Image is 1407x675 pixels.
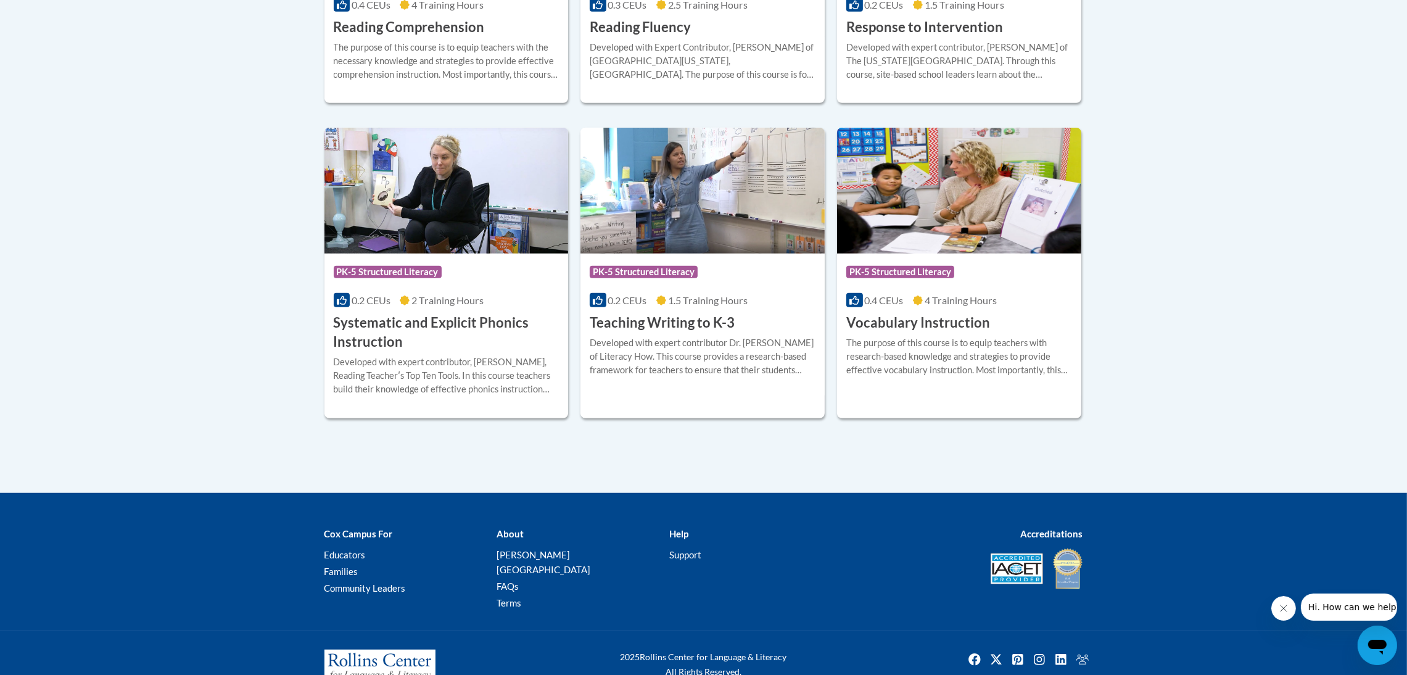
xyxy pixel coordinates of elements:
[497,581,519,592] a: FAQs
[1051,650,1071,669] img: LinkedIn icon
[7,9,100,19] span: Hi. How can we help?
[1301,594,1397,621] iframe: Message from company
[846,313,990,333] h3: Vocabulary Instruction
[590,18,691,37] h3: Reading Fluency
[865,294,904,306] span: 0.4 CEUs
[965,650,984,669] img: Facebook icon
[334,41,559,81] div: The purpose of this course is to equip teachers with the necessary knowledge and strategies to pr...
[580,128,825,418] a: Course LogoPK-5 Structured Literacy0.2 CEUs1.5 Training Hours Teaching Writing to K-3Developed wi...
[334,266,442,278] span: PK-5 Structured Literacy
[590,266,698,278] span: PK-5 Structured Literacy
[352,294,390,306] span: 0.2 CEUs
[837,128,1081,418] a: Course LogoPK-5 Structured Literacy0.4 CEUs4 Training Hours Vocabulary InstructionThe purpose of ...
[324,549,366,560] a: Educators
[334,355,559,396] div: Developed with expert contributor, [PERSON_NAME], Reading Teacherʹs Top Ten Tools. In this course...
[411,294,484,306] span: 2 Training Hours
[846,336,1072,377] div: The purpose of this course is to equip teachers with research-based knowledge and strategies to p...
[1029,650,1049,669] a: Instagram
[669,549,701,560] a: Support
[986,650,1006,669] a: Twitter
[1271,596,1296,621] iframe: Close message
[621,652,640,662] span: 2025
[590,336,815,377] div: Developed with expert contributor Dr. [PERSON_NAME] of Literacy How. This course provides a resea...
[965,650,984,669] a: Facebook
[324,528,393,539] b: Cox Campus For
[1051,650,1071,669] a: Linkedin
[1073,650,1092,669] img: Facebook group icon
[1073,650,1092,669] a: Facebook Group
[324,128,569,254] img: Course Logo
[590,41,815,81] div: Developed with Expert Contributor, [PERSON_NAME] of [GEOGRAPHIC_DATA][US_STATE], [GEOGRAPHIC_DATA...
[1008,650,1028,669] a: Pinterest
[1021,528,1083,539] b: Accreditations
[846,41,1072,81] div: Developed with expert contributor, [PERSON_NAME] of The [US_STATE][GEOGRAPHIC_DATA]. Through this...
[668,294,748,306] span: 1.5 Training Hours
[334,313,559,352] h3: Systematic and Explicit Phonics Instruction
[1008,650,1028,669] img: Pinterest icon
[846,18,1003,37] h3: Response to Intervention
[1029,650,1049,669] img: Instagram icon
[837,128,1081,254] img: Course Logo
[580,128,825,254] img: Course Logo
[497,528,524,539] b: About
[497,549,590,575] a: [PERSON_NAME][GEOGRAPHIC_DATA]
[324,566,358,577] a: Families
[991,553,1043,584] img: Accredited IACET® Provider
[334,18,485,37] h3: Reading Comprehension
[590,313,735,333] h3: Teaching Writing to K-3
[324,582,406,594] a: Community Leaders
[986,650,1006,669] img: Twitter icon
[608,294,647,306] span: 0.2 CEUs
[1052,547,1083,590] img: IDA® Accredited
[497,597,521,608] a: Terms
[669,528,688,539] b: Help
[846,266,954,278] span: PK-5 Structured Literacy
[1358,626,1397,665] iframe: Button to launch messaging window
[925,294,997,306] span: 4 Training Hours
[324,128,569,418] a: Course LogoPK-5 Structured Literacy0.2 CEUs2 Training Hours Systematic and Explicit Phonics Instr...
